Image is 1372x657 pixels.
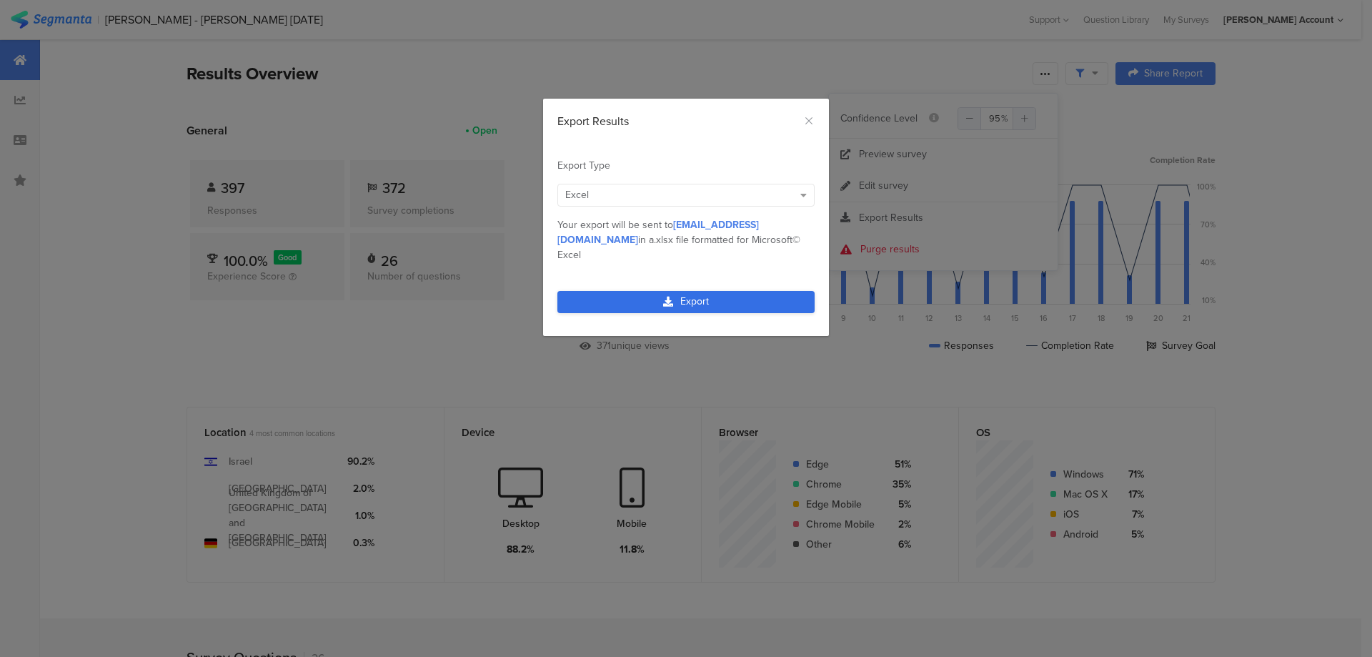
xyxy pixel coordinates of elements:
[557,291,815,313] a: Export
[557,232,800,262] span: .xlsx file formatted for Microsoft© Excel
[565,187,589,202] span: Excel
[557,113,815,129] div: Export Results
[557,217,815,262] div: Your export will be sent to in a
[557,158,815,173] div: Export Type
[803,113,815,129] button: Close
[543,99,829,336] div: dialog
[557,217,759,247] span: [EMAIL_ADDRESS][DOMAIN_NAME]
